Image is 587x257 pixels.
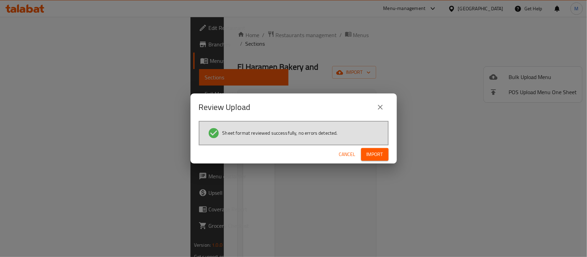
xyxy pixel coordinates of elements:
h2: Review Upload [199,102,251,113]
button: close [372,99,389,115]
button: Cancel [336,148,358,161]
span: Sheet format reviewed successfully, no errors detected. [222,130,338,136]
button: Import [361,148,389,161]
span: Import [367,150,383,159]
span: Cancel [339,150,356,159]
